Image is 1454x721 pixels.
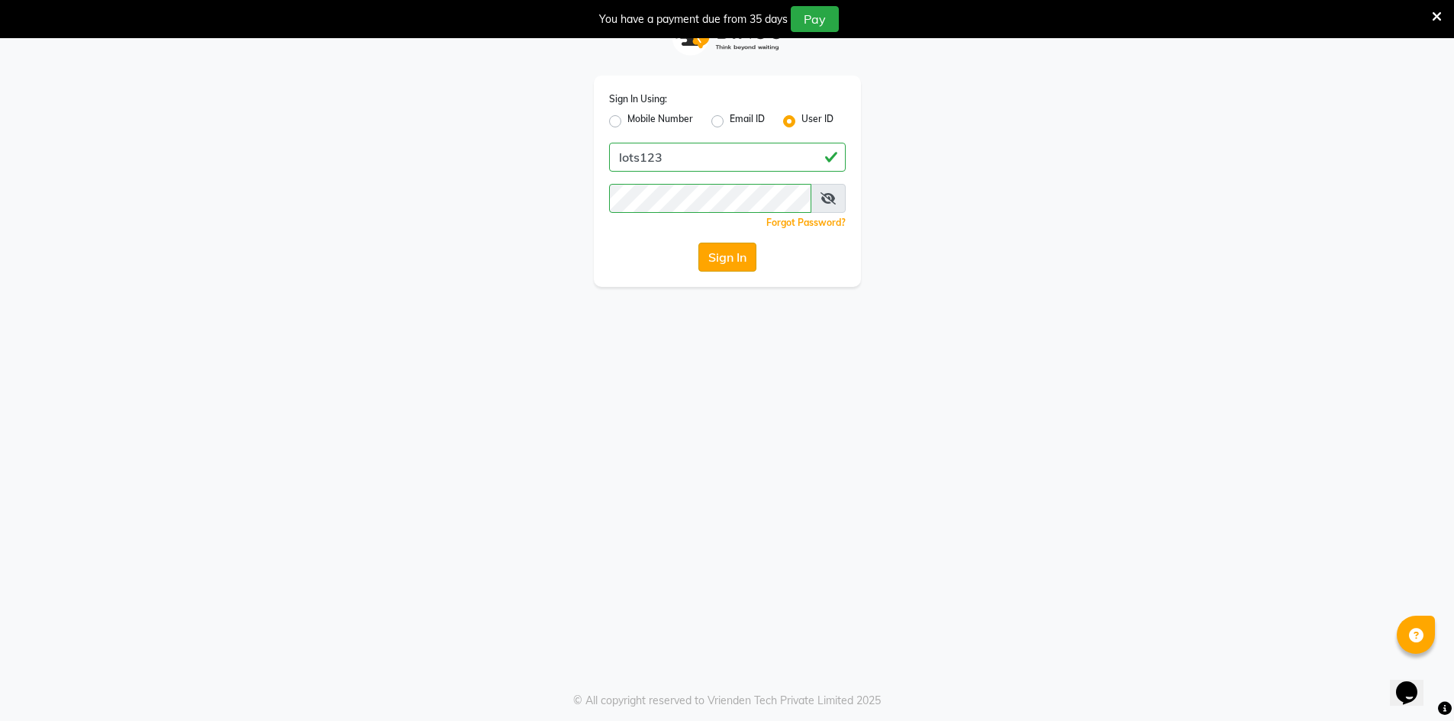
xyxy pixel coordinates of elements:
[609,92,667,106] label: Sign In Using:
[609,184,811,213] input: Username
[627,112,693,130] label: Mobile Number
[599,11,788,27] div: You have a payment due from 35 days
[801,112,833,130] label: User ID
[730,112,765,130] label: Email ID
[609,143,846,172] input: Username
[766,217,846,228] a: Forgot Password?
[698,243,756,272] button: Sign In
[791,6,839,32] button: Pay
[1390,660,1439,706] iframe: chat widget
